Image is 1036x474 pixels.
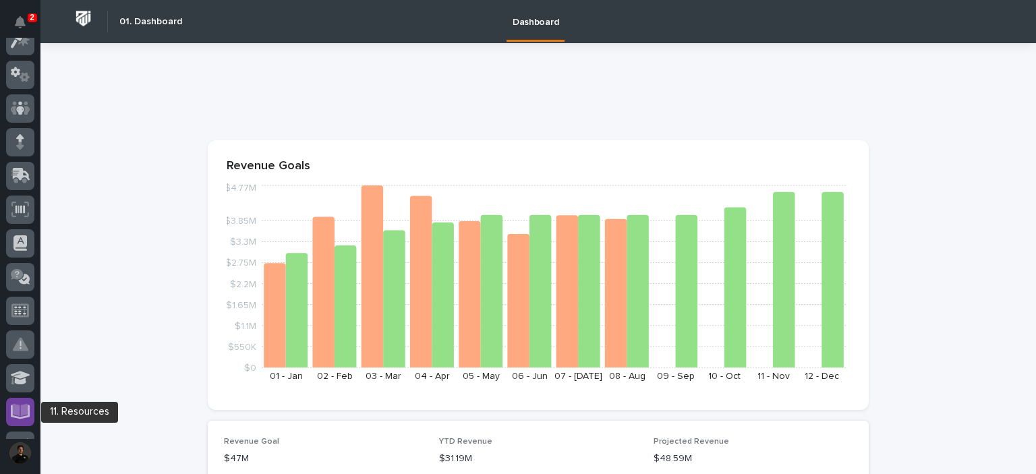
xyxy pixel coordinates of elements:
text: 12 - Dec [805,372,839,381]
text: 11 - Nov [757,372,790,381]
tspan: $3.3M [230,237,256,247]
text: 10 - Oct [708,372,741,381]
span: Revenue Goal [224,438,279,446]
text: 07 - [DATE] [554,372,602,381]
text: 08 - Aug [609,372,645,381]
div: Notifications2 [17,16,34,38]
p: $48.59M [654,452,853,466]
text: 05 - May [463,372,500,381]
img: Workspace Logo [71,6,96,31]
p: 2 [30,13,34,22]
text: 09 - Sep [657,372,695,381]
p: $31.19M [439,452,638,466]
text: 03 - Mar [366,372,401,381]
button: users-avatar [6,439,34,467]
tspan: $4.77M [225,183,256,193]
p: Revenue Goals [227,159,850,174]
tspan: $0 [244,363,256,373]
p: $47M [224,452,423,466]
h2: 01. Dashboard [119,16,182,28]
tspan: $1.1M [235,321,256,330]
text: 06 - Jun [512,372,548,381]
button: Notifications [6,8,34,36]
tspan: $550K [228,342,256,351]
text: 02 - Feb [317,372,353,381]
span: Projected Revenue [654,438,729,446]
tspan: $3.85M [225,216,256,226]
tspan: $1.65M [226,300,256,309]
text: 04 - Apr [415,372,450,381]
tspan: $2.2M [230,279,256,289]
span: YTD Revenue [439,438,492,446]
tspan: $2.75M [225,258,256,268]
text: 01 - Jan [270,372,303,381]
